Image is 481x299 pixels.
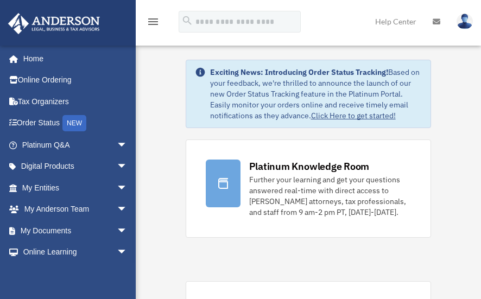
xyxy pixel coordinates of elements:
[117,177,138,199] span: arrow_drop_down
[5,13,103,34] img: Anderson Advisors Platinum Portal
[8,48,138,69] a: Home
[181,15,193,27] i: search
[8,69,144,91] a: Online Ordering
[8,112,144,135] a: Order StatusNEW
[457,14,473,29] img: User Pic
[8,91,144,112] a: Tax Organizers
[62,115,86,131] div: NEW
[311,111,396,120] a: Click Here to get started!
[8,177,144,199] a: My Entitiesarrow_drop_down
[210,67,388,77] strong: Exciting News: Introducing Order Status Tracking!
[8,241,144,263] a: Online Learningarrow_drop_down
[186,139,432,238] a: Platinum Knowledge Room Further your learning and get your questions answered real-time with dire...
[8,220,144,241] a: My Documentsarrow_drop_down
[117,156,138,178] span: arrow_drop_down
[117,241,138,264] span: arrow_drop_down
[147,19,160,28] a: menu
[249,174,412,218] div: Further your learning and get your questions answered real-time with direct access to [PERSON_NAM...
[117,220,138,242] span: arrow_drop_down
[117,134,138,156] span: arrow_drop_down
[8,134,144,156] a: Platinum Q&Aarrow_drop_down
[210,67,422,121] div: Based on your feedback, we're thrilled to announce the launch of our new Order Status Tracking fe...
[117,199,138,221] span: arrow_drop_down
[249,160,370,173] div: Platinum Knowledge Room
[8,199,144,220] a: My Anderson Teamarrow_drop_down
[147,15,160,28] i: menu
[8,156,144,177] a: Digital Productsarrow_drop_down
